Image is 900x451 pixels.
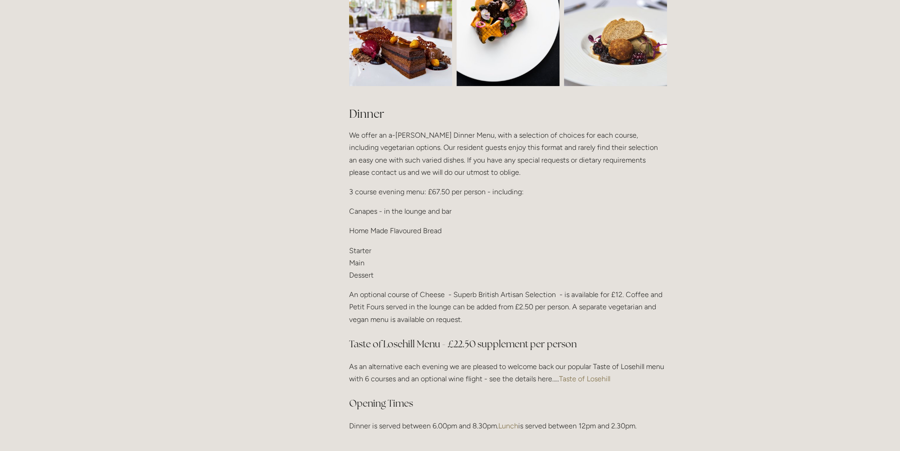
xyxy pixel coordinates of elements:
[349,106,667,122] h2: Dinner
[498,422,518,430] a: Lunch
[349,394,667,413] h3: Opening Times
[349,129,667,178] p: We offer an a-[PERSON_NAME] Dinner Menu, with a selection of choices for each course, including v...
[559,374,610,383] a: Taste of Losehill
[349,420,667,432] p: Dinner is served between 6.00pm and 8.30pm. is served between 12pm and 2.30pm.
[349,335,667,353] h3: Taste of Losehill Menu - £22.50 supplement per person
[349,205,667,217] p: Canapes - in the lounge and bar
[349,288,667,326] p: An optional course of Cheese - Superb British Artisan Selection - is available for £12. Coffee an...
[349,225,667,237] p: Home Made Flavoured Bread
[349,360,667,385] p: As an alternative each evening we are pleased to welcome back our popular Taste of Losehill menu ...
[349,245,667,282] p: Starter Main Dessert
[349,186,667,198] p: 3 course evening menu: £67.50 per person - including:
